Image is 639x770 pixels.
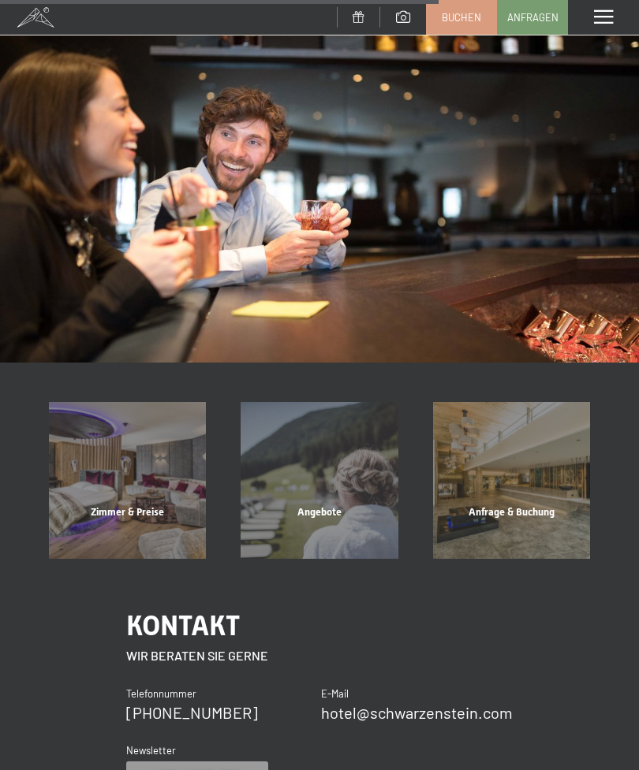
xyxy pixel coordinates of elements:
[126,609,240,642] span: Kontakt
[126,687,196,700] span: Telefonnummer
[91,506,164,518] span: Zimmer & Preise
[223,402,415,559] a: Im Top-Hotel in Südtirol all inclusive urlauben Angebote
[321,687,349,700] span: E-Mail
[321,703,513,722] a: hotel@schwarzenstein.com
[469,506,555,518] span: Anfrage & Buchung
[427,1,496,34] a: Buchen
[498,1,567,34] a: Anfragen
[507,10,559,24] span: Anfragen
[442,10,481,24] span: Buchen
[297,506,342,518] span: Angebote
[126,648,268,663] span: Wir beraten Sie gerne
[126,703,258,722] a: [PHONE_NUMBER]
[126,744,176,757] span: Newsletter
[416,402,607,559] a: Im Top-Hotel in Südtirol all inclusive urlauben Anfrage & Buchung
[32,402,223,559] a: Im Top-Hotel in Südtirol all inclusive urlauben Zimmer & Preise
